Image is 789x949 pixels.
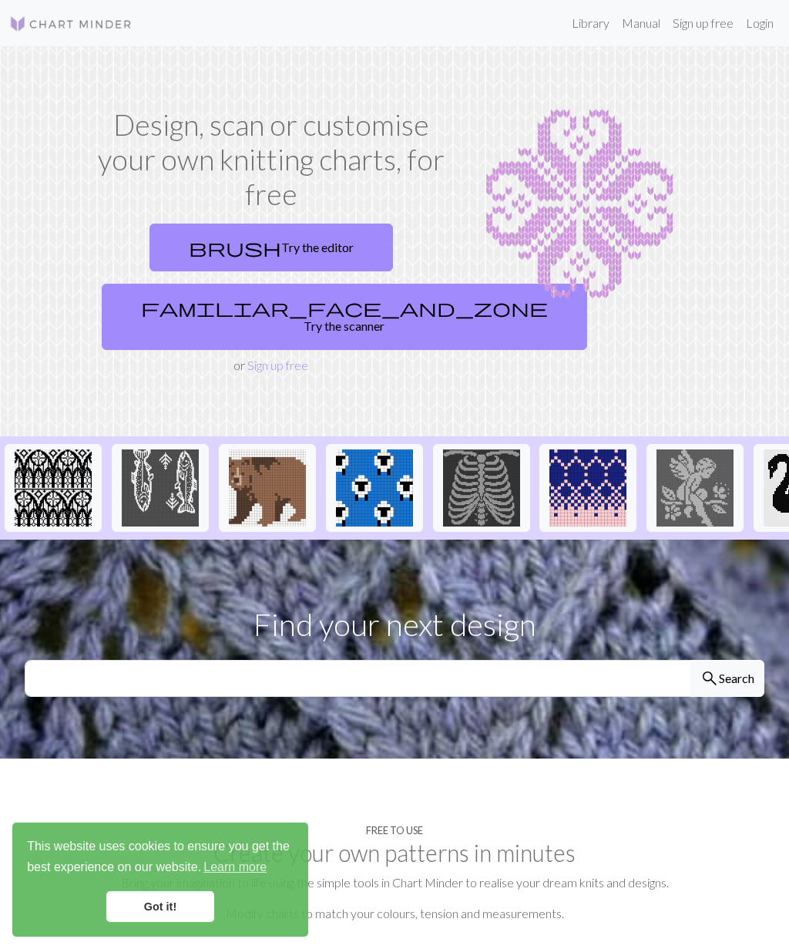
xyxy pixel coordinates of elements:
a: angel practice [646,479,744,493]
a: fishies :) [112,479,209,493]
a: Try the editor [149,224,393,271]
a: learn more about cookies [201,856,269,879]
a: Idee [539,479,636,493]
img: fishies :) [122,449,199,527]
button: fishies :) [112,444,209,532]
a: Login [740,8,780,39]
a: Manual [616,8,666,39]
button: Search [690,660,764,697]
img: Logo [9,15,133,33]
img: angel practice [656,449,734,527]
h1: Design, scan or customise your own knitting charts, for free [96,108,447,211]
img: Sheep socks [336,449,413,527]
h2: Create your own patterns in minutes [25,839,764,867]
button: angel practice [646,444,744,532]
a: Sheep socks [326,479,423,493]
span: search [700,668,719,689]
button: tracery [5,444,102,532]
span: familiar_face_and_zone [141,297,548,318]
a: tracery [5,479,102,493]
a: Try the scanner [102,284,587,350]
a: Sign up free [247,358,308,372]
img: Chart example [465,108,693,301]
div: or [96,217,447,375]
a: dismiss cookie message [106,891,214,922]
div: cookieconsent [12,823,308,937]
img: New Piskel-1.png (2).png [443,449,520,527]
span: brush [189,237,281,258]
img: tracery [15,449,92,527]
a: Library [566,8,616,39]
p: Bring your imagination to life using the simple tools in Chart Minder to realise your dream knits... [25,873,764,892]
p: Modify charts to match your colours, tension and measurements. [25,904,764,923]
span: This website uses cookies to ensure you get the best experience on our website. [27,837,294,879]
a: Sign up free [666,8,740,39]
button: New Piskel-1.png (2).png [433,444,530,532]
a: New Piskel-1.png (2).png [433,479,530,493]
img: Idee [549,449,626,527]
h4: Free to use [366,825,423,836]
a: IMG_6850.jpeg [219,479,316,493]
p: Find your next design [25,601,764,648]
button: IMG_6850.jpeg [219,444,316,532]
button: Sheep socks [326,444,423,532]
button: Idee [539,444,636,532]
img: IMG_6850.jpeg [229,449,306,527]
